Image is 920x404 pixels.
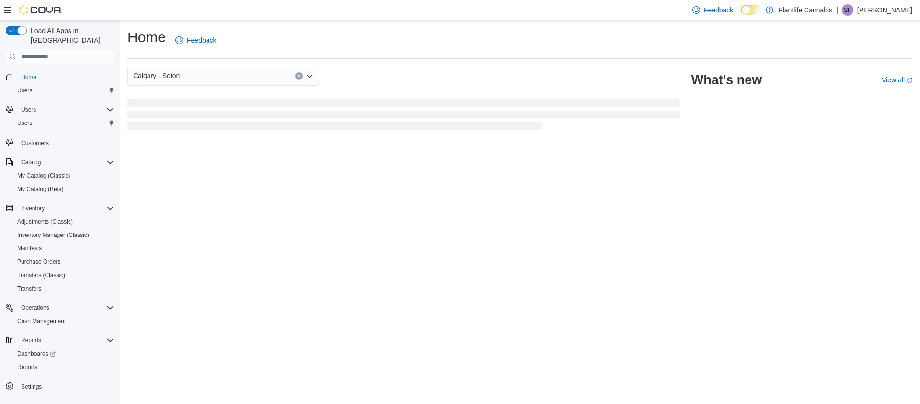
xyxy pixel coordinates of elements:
[13,170,114,181] span: My Catalog (Classic)
[704,5,733,15] span: Feedback
[10,314,118,328] button: Cash Management
[10,228,118,242] button: Inventory Manager (Classic)
[13,243,114,254] span: Manifests
[19,5,62,15] img: Cova
[17,157,114,168] span: Catalog
[842,4,853,16] div: Susan Firkola
[17,271,65,279] span: Transfers (Classic)
[13,315,114,327] span: Cash Management
[13,269,69,281] a: Transfers (Classic)
[21,158,41,166] span: Catalog
[2,334,118,347] button: Reports
[17,137,53,149] a: Customers
[17,302,53,314] button: Operations
[21,73,36,81] span: Home
[17,363,37,371] span: Reports
[691,72,762,88] h2: What's new
[21,106,36,113] span: Users
[2,380,118,393] button: Settings
[17,119,32,127] span: Users
[882,76,912,84] a: View allExternal link
[13,117,114,129] span: Users
[17,381,46,393] a: Settings
[10,242,118,255] button: Manifests
[17,231,89,239] span: Inventory Manager (Classic)
[13,85,36,96] a: Users
[17,87,32,94] span: Users
[295,72,303,80] button: Clear input
[17,71,40,83] a: Home
[2,70,118,84] button: Home
[10,269,118,282] button: Transfers (Classic)
[857,4,912,16] p: [PERSON_NAME]
[133,70,180,81] span: Calgary - Seton
[21,304,49,312] span: Operations
[17,136,114,148] span: Customers
[10,116,118,130] button: Users
[306,72,313,80] button: Open list of options
[17,335,45,346] button: Reports
[10,347,118,360] a: Dashboards
[10,182,118,196] button: My Catalog (Beta)
[13,361,114,373] span: Reports
[17,185,64,193] span: My Catalog (Beta)
[13,85,114,96] span: Users
[13,229,114,241] span: Inventory Manager (Classic)
[17,245,42,252] span: Manifests
[10,84,118,97] button: Users
[17,335,114,346] span: Reports
[17,202,114,214] span: Inventory
[2,135,118,149] button: Customers
[2,301,118,314] button: Operations
[27,26,114,45] span: Load All Apps in [GEOGRAPHIC_DATA]
[13,348,114,359] span: Dashboards
[17,104,114,115] span: Users
[187,35,216,45] span: Feedback
[13,283,114,294] span: Transfers
[172,31,220,50] a: Feedback
[13,229,93,241] a: Inventory Manager (Classic)
[2,156,118,169] button: Catalog
[13,170,74,181] a: My Catalog (Classic)
[10,215,118,228] button: Adjustments (Classic)
[13,216,77,227] a: Adjustments (Classic)
[10,255,118,269] button: Purchase Orders
[21,383,42,391] span: Settings
[13,117,36,129] a: Users
[741,5,761,15] input: Dark Mode
[10,360,118,374] button: Reports
[17,350,56,358] span: Dashboards
[13,256,114,268] span: Purchase Orders
[17,172,70,180] span: My Catalog (Classic)
[13,243,46,254] a: Manifests
[13,256,65,268] a: Purchase Orders
[13,216,114,227] span: Adjustments (Classic)
[127,101,680,132] span: Loading
[21,204,45,212] span: Inventory
[127,28,166,47] h1: Home
[17,258,61,266] span: Purchase Orders
[17,104,40,115] button: Users
[17,285,41,292] span: Transfers
[778,4,832,16] p: Plantlife Cannabis
[17,71,114,83] span: Home
[844,4,851,16] span: SF
[13,283,45,294] a: Transfers
[13,183,114,195] span: My Catalog (Beta)
[17,157,45,168] button: Catalog
[13,269,114,281] span: Transfers (Classic)
[836,4,838,16] p: |
[13,348,59,359] a: Dashboards
[689,0,737,20] a: Feedback
[21,337,41,344] span: Reports
[13,361,41,373] a: Reports
[10,282,118,295] button: Transfers
[17,317,66,325] span: Cash Management
[13,183,68,195] a: My Catalog (Beta)
[2,202,118,215] button: Inventory
[17,202,48,214] button: Inventory
[17,381,114,393] span: Settings
[17,218,73,225] span: Adjustments (Classic)
[10,169,118,182] button: My Catalog (Classic)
